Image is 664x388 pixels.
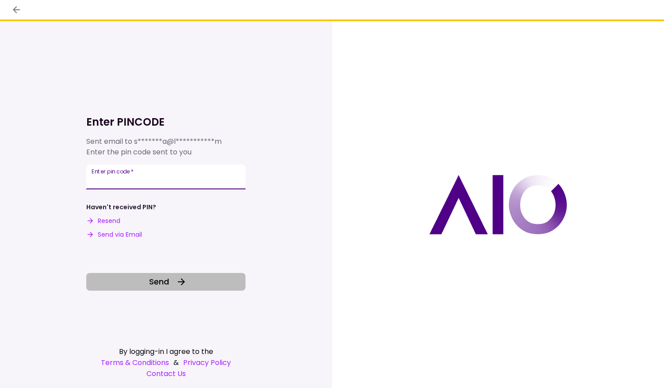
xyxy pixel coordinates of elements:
div: & [86,357,246,368]
div: Haven't received PIN? [86,203,156,212]
a: Terms & Conditions [101,357,169,368]
img: AIO logo [429,175,567,234]
a: Privacy Policy [183,357,231,368]
button: back [9,2,24,17]
button: Resend [86,216,120,226]
button: Send via Email [86,230,142,239]
div: Sent email to Enter the pin code sent to you [86,136,246,158]
span: Send [149,276,169,288]
button: Send [86,273,246,291]
a: Contact Us [86,368,246,379]
h1: Enter PINCODE [86,115,246,129]
div: By logging-in I agree to the [86,346,246,357]
label: Enter pin code [92,168,134,175]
